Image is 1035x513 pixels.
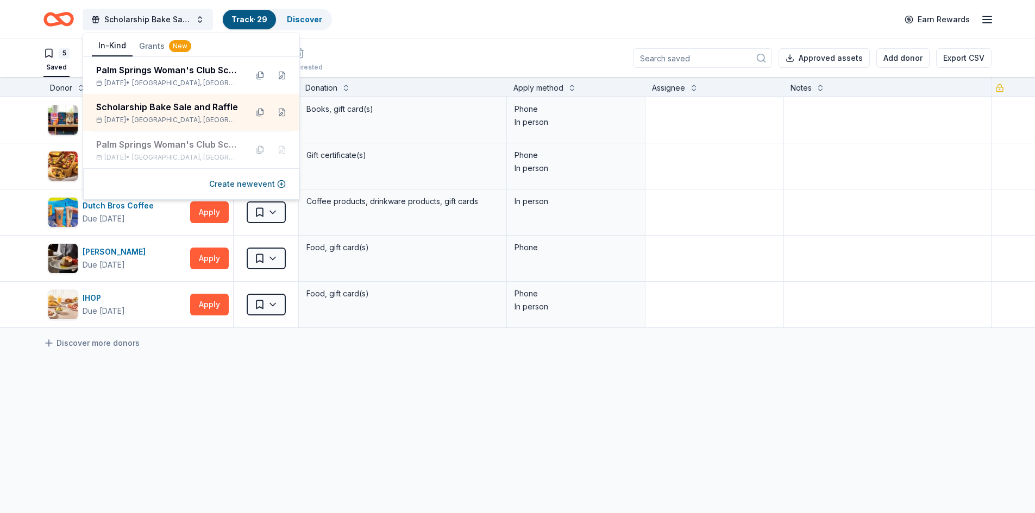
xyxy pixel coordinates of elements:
div: Due [DATE] [83,305,125,318]
div: Scholarship Bake Sale and Raffle [96,100,239,113]
div: Donation [305,81,337,94]
div: In person [515,300,637,313]
button: Apply [190,294,229,315]
div: [DATE] • [96,153,239,162]
span: [GEOGRAPHIC_DATA], [GEOGRAPHIC_DATA] [132,116,239,124]
button: Image for Fleming's[PERSON_NAME]Due [DATE] [48,243,186,274]
span: [GEOGRAPHIC_DATA], [GEOGRAPHIC_DATA] [132,153,239,162]
div: [PERSON_NAME] [83,245,150,258]
div: Donor [50,81,72,94]
div: In person [515,195,637,208]
button: Apply [190,248,229,269]
button: Export CSV [936,48,992,68]
div: Phone [515,287,637,300]
div: IHOP [83,292,125,305]
div: Assignee [652,81,685,94]
div: [DATE] • [96,79,239,87]
div: Palm Springs Woman's Club Scholarship Event [96,138,239,151]
div: Notes [791,81,812,94]
img: Image for Fleming's [48,244,78,273]
div: 5 [59,48,70,59]
a: Discover [287,15,322,24]
div: In person [515,116,637,129]
div: Due [DATE] [83,258,125,271]
button: Image for Dutch Bros CoffeeDutch Bros CoffeeDue [DATE] [48,197,186,227]
img: Image for Chili's [48,151,78,181]
img: Image for Barnes & Noble [48,105,78,135]
div: New [169,40,191,52]
div: [DATE] • [96,116,239,124]
a: Home [43,7,74,32]
div: Gift certificate(s) [305,148,500,163]
button: Track· 29Discover [222,9,332,30]
img: Image for IHOP [48,290,78,319]
div: Phone [515,241,637,254]
button: 5Saved [43,43,70,77]
a: Earn Rewards [898,10,976,29]
div: Due [DATE] [83,212,125,225]
div: Food, gift card(s) [305,240,500,255]
button: Add donor [876,48,930,68]
div: Saved [43,63,70,72]
div: Food, gift card(s) [305,286,500,301]
img: Image for Dutch Bros Coffee [48,198,78,227]
button: Image for Barnes & Noble[PERSON_NAME] & [PERSON_NAME]Due [DATE] [48,105,186,135]
span: [GEOGRAPHIC_DATA], [GEOGRAPHIC_DATA] [132,79,239,87]
span: Scholarship Bake Sale and Raffle [104,13,191,26]
div: Books, gift card(s) [305,102,500,117]
div: Phone [515,103,637,116]
a: Discover more donors [43,337,140,350]
div: Coffee products, drinkware products, gift cards [305,194,500,209]
button: Grants [133,36,198,56]
button: Approved assets [779,48,870,68]
button: Image for Chili'sChili'sDue [DATE] [48,151,186,181]
div: Phone [515,149,637,162]
div: Dutch Bros Coffee [83,199,158,212]
button: In-Kind [92,36,133,56]
a: Track· 29 [231,15,267,24]
div: Palm Springs Woman's Club Scholarship Event [96,64,239,77]
button: Apply [190,201,229,223]
div: Apply method [513,81,563,94]
button: Create newevent [209,178,286,191]
div: In person [515,162,637,175]
button: Scholarship Bake Sale and Raffle [83,9,213,30]
button: Image for IHOPIHOPDue [DATE] [48,289,186,320]
input: Search saved [633,48,772,68]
